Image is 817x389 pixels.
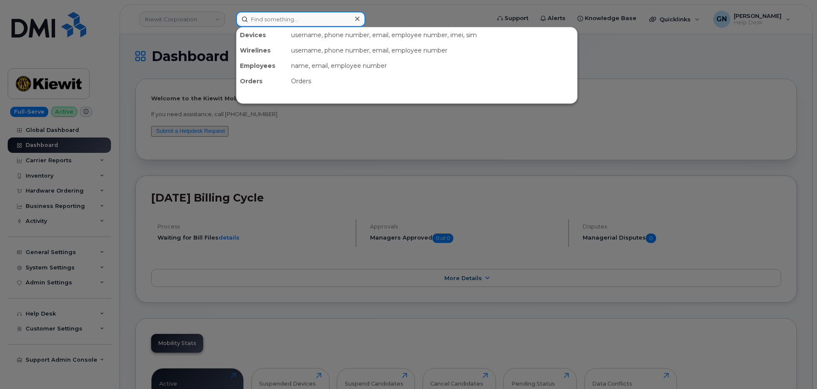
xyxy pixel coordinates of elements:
div: Devices [236,27,288,43]
div: Orders [288,73,577,89]
iframe: Messenger Launcher [780,352,811,383]
div: username, phone number, email, employee number [288,43,577,58]
div: username, phone number, email, employee number, imei, sim [288,27,577,43]
div: name, email, employee number [288,58,577,73]
div: Wirelines [236,43,288,58]
div: Employees [236,58,288,73]
div: Orders [236,73,288,89]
